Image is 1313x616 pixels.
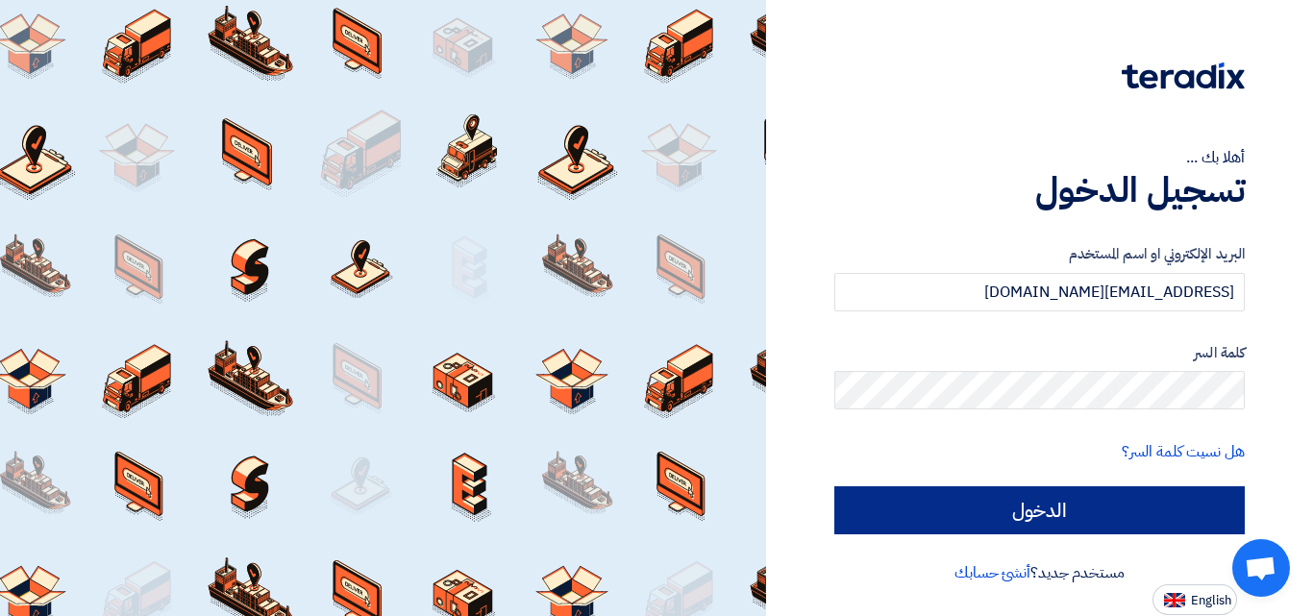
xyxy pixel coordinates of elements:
[834,146,1245,169] div: أهلا بك ...
[1232,539,1290,597] div: Open chat
[954,561,1030,584] a: أنشئ حسابك
[834,561,1245,584] div: مستخدم جديد؟
[834,486,1245,534] input: الدخول
[1122,440,1245,463] a: هل نسيت كلمة السر؟
[834,342,1245,364] label: كلمة السر
[1122,62,1245,89] img: Teradix logo
[834,273,1245,311] input: أدخل بريد العمل الإلكتروني او اسم المستخدم الخاص بك ...
[1152,584,1237,615] button: English
[834,169,1245,211] h1: تسجيل الدخول
[1164,593,1185,607] img: en-US.png
[834,243,1245,265] label: البريد الإلكتروني او اسم المستخدم
[1191,594,1231,607] span: English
